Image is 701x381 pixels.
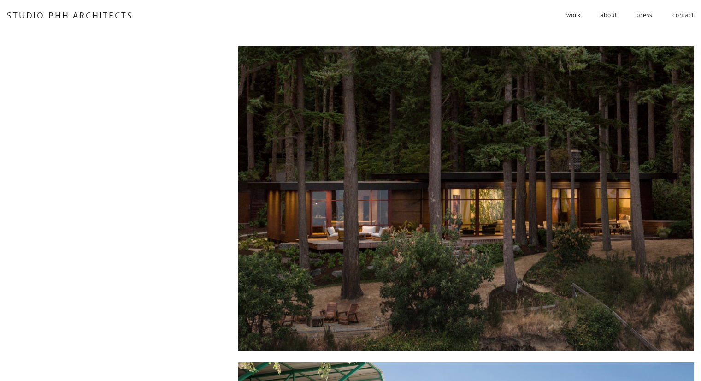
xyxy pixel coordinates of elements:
a: about [600,8,617,23]
a: contact [672,8,694,23]
a: press [636,8,653,23]
a: STUDIO PHH ARCHITECTS [7,10,133,21]
a: folder dropdown [566,8,580,23]
span: work [566,8,580,22]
